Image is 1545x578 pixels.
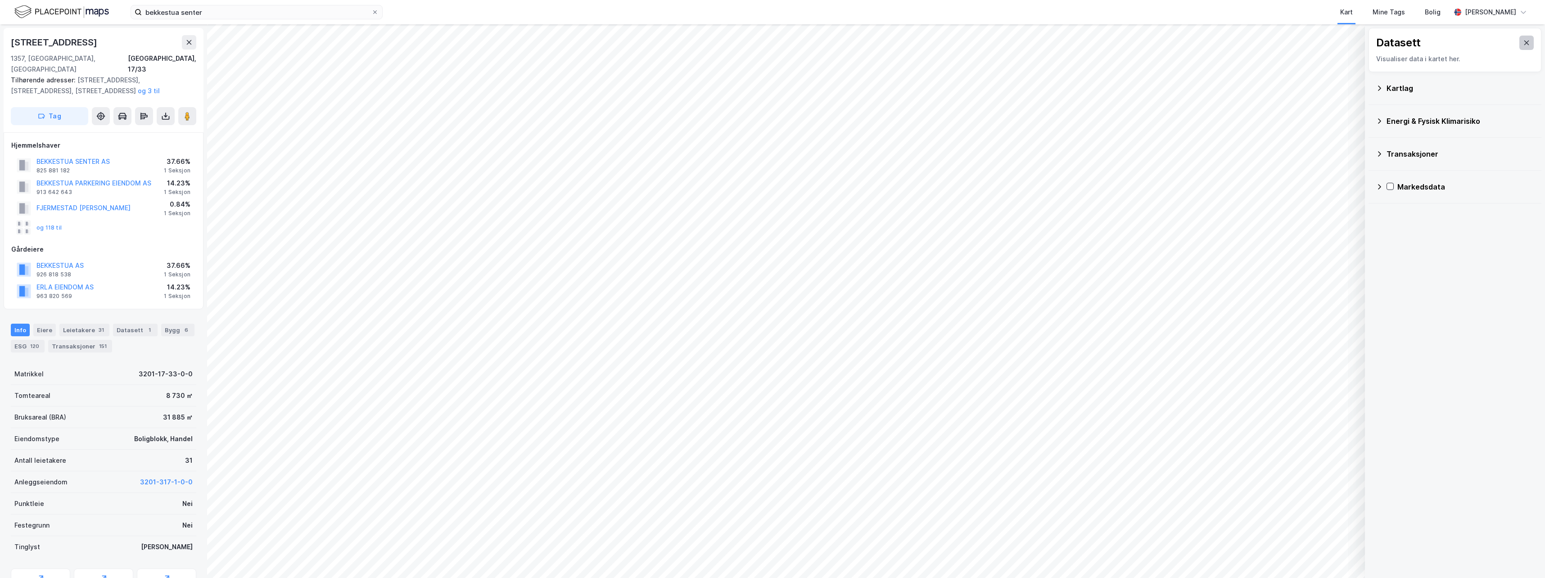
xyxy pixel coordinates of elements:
[1425,7,1441,18] div: Bolig
[11,107,88,125] button: Tag
[164,167,190,174] div: 1 Seksjon
[11,244,196,255] div: Gårdeiere
[145,325,154,334] div: 1
[164,178,190,189] div: 14.23%
[33,324,56,336] div: Eiere
[97,342,108,351] div: 151
[164,189,190,196] div: 1 Seksjon
[113,324,158,336] div: Datasett
[1376,36,1421,50] div: Datasett
[14,390,50,401] div: Tomteareal
[139,369,193,379] div: 3201-17-33-0-0
[36,293,72,300] div: 963 820 569
[36,167,70,174] div: 825 881 182
[1500,535,1545,578] iframe: Chat Widget
[185,455,193,466] div: 31
[128,53,196,75] div: [GEOGRAPHIC_DATA], 17/33
[11,35,99,50] div: [STREET_ADDRESS]
[11,140,196,151] div: Hjemmelshaver
[14,433,59,444] div: Eiendomstype
[134,433,193,444] div: Boligblokk, Handel
[1397,181,1534,192] div: Markedsdata
[11,75,189,96] div: [STREET_ADDRESS], [STREET_ADDRESS], [STREET_ADDRESS]
[164,282,190,293] div: 14.23%
[1387,83,1534,94] div: Kartlag
[1373,7,1405,18] div: Mine Tags
[1340,7,1353,18] div: Kart
[14,542,40,552] div: Tinglyst
[164,260,190,271] div: 37.66%
[164,210,190,217] div: 1 Seksjon
[142,5,371,19] input: Søk på adresse, matrikkel, gårdeiere, leietakere eller personer
[14,369,44,379] div: Matrikkel
[164,199,190,210] div: 0.84%
[14,455,66,466] div: Antall leietakere
[14,4,109,20] img: logo.f888ab2527a4732fd821a326f86c7f29.svg
[14,412,66,423] div: Bruksareal (BRA)
[14,477,68,488] div: Anleggseiendom
[14,520,50,531] div: Festegrunn
[11,324,30,336] div: Info
[97,325,106,334] div: 31
[59,324,109,336] div: Leietakere
[11,340,45,352] div: ESG
[161,324,194,336] div: Bygg
[28,342,41,351] div: 120
[14,498,44,509] div: Punktleie
[11,53,128,75] div: 1357, [GEOGRAPHIC_DATA], [GEOGRAPHIC_DATA]
[1500,535,1545,578] div: Kontrollprogram for chat
[164,271,190,278] div: 1 Seksjon
[11,76,77,84] span: Tilhørende adresser:
[140,477,193,488] button: 3201-317-1-0-0
[1387,149,1534,159] div: Transaksjoner
[141,542,193,552] div: [PERSON_NAME]
[166,390,193,401] div: 8 730 ㎡
[164,293,190,300] div: 1 Seksjon
[164,156,190,167] div: 37.66%
[182,325,191,334] div: 6
[1387,116,1534,126] div: Energi & Fysisk Klimarisiko
[182,498,193,509] div: Nei
[1376,54,1534,64] div: Visualiser data i kartet her.
[163,412,193,423] div: 31 885 ㎡
[36,271,71,278] div: 926 818 538
[1465,7,1516,18] div: [PERSON_NAME]
[182,520,193,531] div: Nei
[36,189,72,196] div: 913 642 643
[48,340,112,352] div: Transaksjoner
